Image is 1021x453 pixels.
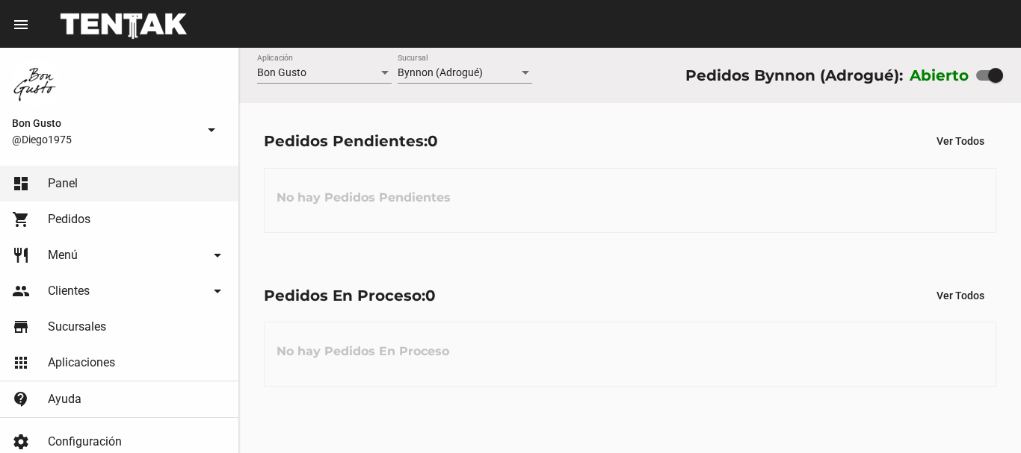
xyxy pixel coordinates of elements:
[12,433,30,451] mat-icon: settings
[209,246,226,264] mat-icon: arrow_drop_down
[925,282,996,309] button: Ver Todos
[12,282,30,300] mat-icon: people
[203,121,220,139] mat-icon: arrow_drop_down
[48,212,90,227] span: Pedidos
[257,66,306,78] span: Bon Gusto
[12,132,197,147] span: @Diego1975
[12,354,30,372] mat-icon: apps
[685,63,903,87] div: Pedidos Bynnon (Adrogué):
[48,392,81,407] span: Ayuda
[265,175,463,220] h3: No hay Pedidos Pendientes
[264,284,436,307] div: Pedidos En Proceso:
[12,175,30,193] mat-icon: dashboard
[12,210,30,228] mat-icon: shopping_cart
[428,132,438,150] span: 0
[12,390,30,408] mat-icon: contact_support
[209,282,226,300] mat-icon: arrow_drop_down
[48,176,78,191] span: Panel
[910,63,969,87] label: Abierto
[12,16,30,34] mat-icon: menu
[937,290,984,302] span: Ver Todos
[12,246,30,264] mat-icon: restaurant
[12,318,30,336] mat-icon: store
[265,329,461,374] h3: No hay Pedidos En Proceso
[398,66,483,78] span: Bynnon (Adrogué)
[12,60,60,107] img: 8570adf9-ca52-4367-b116-ae09c64cf26e.jpg
[12,114,197,132] span: Bon Gusto
[958,393,1006,438] iframe: chat widget
[48,284,90,299] span: Clientes
[48,248,78,263] span: Menú
[264,129,438,153] div: Pedidos Pendientes:
[937,135,984,147] span: Ver Todos
[425,287,436,304] span: 0
[48,434,122,449] span: Configuración
[925,128,996,154] button: Ver Todos
[48,319,106,334] span: Sucursales
[48,355,115,370] span: Aplicaciones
